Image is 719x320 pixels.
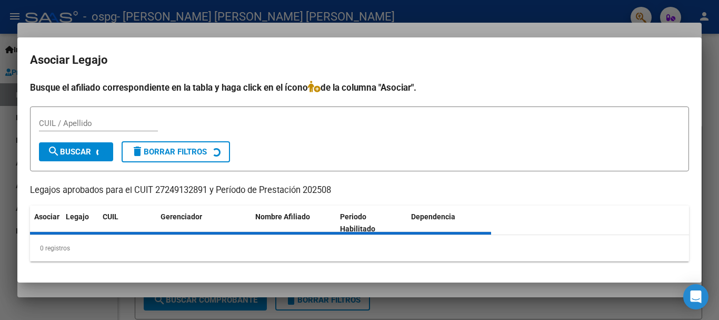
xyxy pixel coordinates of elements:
datatable-header-cell: Legajo [62,206,98,240]
mat-icon: delete [131,145,144,158]
h4: Busque el afiliado correspondiente en la tabla y haga click en el ícono de la columna "Asociar". [30,81,689,94]
span: Asociar [34,212,59,221]
span: CUIL [103,212,118,221]
button: Buscar [39,142,113,161]
datatable-header-cell: Asociar [30,206,62,240]
mat-icon: search [47,145,60,158]
button: Borrar Filtros [122,141,230,162]
span: Buscar [47,147,91,157]
span: Periodo Habilitado [340,212,375,233]
datatable-header-cell: Gerenciador [156,206,251,240]
p: Legajos aprobados para el CUIT 27249132891 y Período de Prestación 202508 [30,184,689,197]
datatable-header-cell: CUIL [98,206,156,240]
div: 0 registros [30,235,689,261]
span: Borrar Filtros [131,147,207,157]
datatable-header-cell: Nombre Afiliado [251,206,336,240]
datatable-header-cell: Dependencia [407,206,492,240]
span: Nombre Afiliado [255,212,310,221]
span: Dependencia [411,212,455,221]
span: Gerenciador [161,212,202,221]
span: Legajo [66,212,89,221]
div: Open Intercom Messenger [683,284,708,309]
datatable-header-cell: Periodo Habilitado [336,206,407,240]
h2: Asociar Legajo [30,50,689,70]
